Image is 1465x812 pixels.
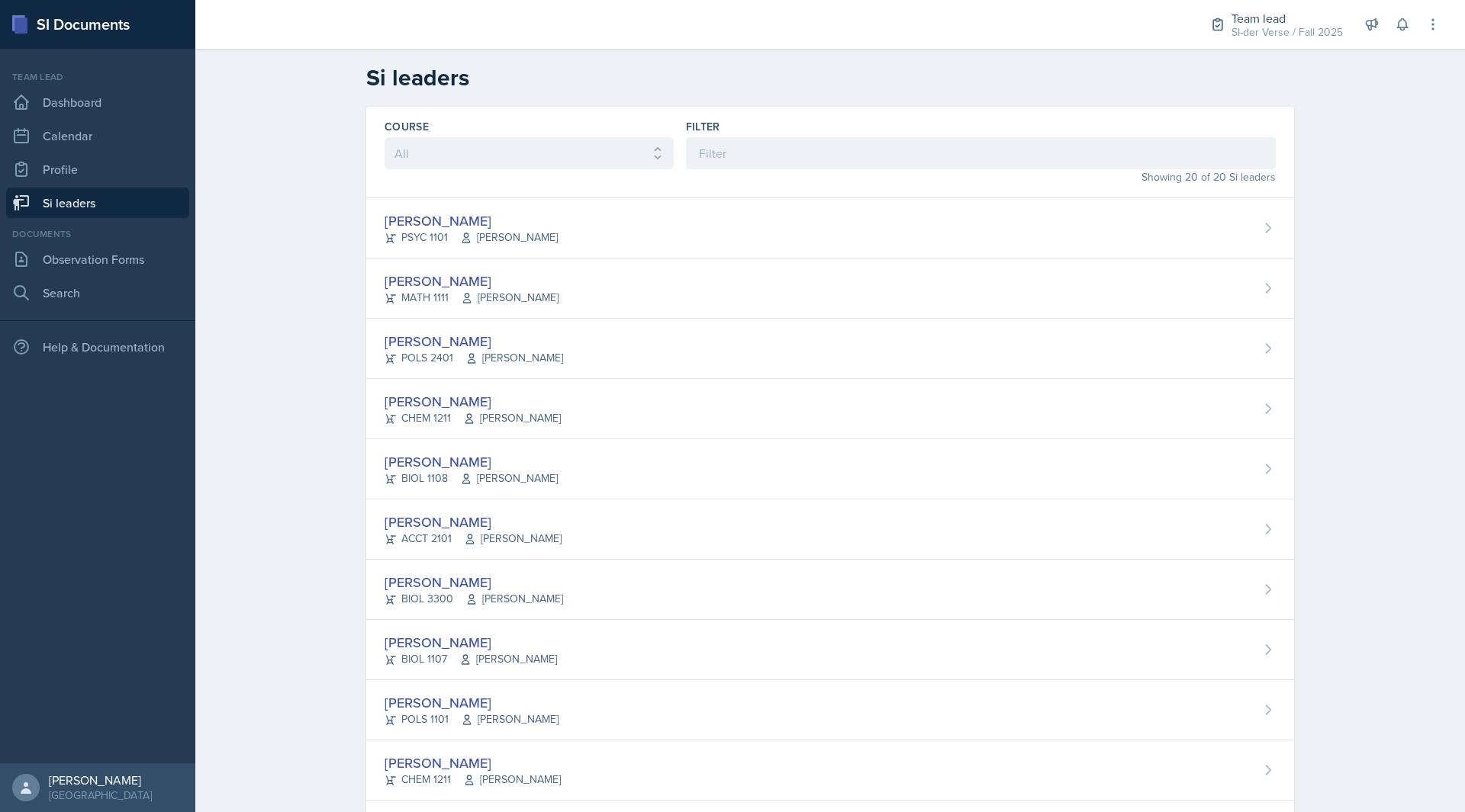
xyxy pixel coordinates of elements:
[385,410,561,426] div: CHEM 1211
[463,772,561,788] span: [PERSON_NAME]
[385,572,563,592] div: [PERSON_NAME]
[1232,9,1343,27] div: Team lead
[385,331,563,351] div: [PERSON_NAME]
[465,350,563,366] span: [PERSON_NAME]
[366,680,1294,740] a: [PERSON_NAME] POLS 1101[PERSON_NAME]
[461,711,559,727] span: [PERSON_NAME]
[385,632,557,653] div: [PERSON_NAME]
[366,560,1294,620] a: [PERSON_NAME] BIOL 3300[PERSON_NAME]
[49,788,152,803] div: [GEOGRAPHIC_DATA]
[460,470,558,486] span: [PERSON_NAME]
[464,531,562,547] span: [PERSON_NAME]
[385,210,558,231] div: [PERSON_NAME]
[366,740,1294,801] a: [PERSON_NAME] CHEM 1211[PERSON_NAME]
[385,119,429,134] label: Course
[6,120,189,151] a: Calendar
[366,439,1294,499] a: [PERSON_NAME] BIOL 1108[PERSON_NAME]
[6,154,189,185] a: Profile
[385,711,559,727] div: POLS 1101
[6,87,189,117] a: Dashboard
[366,198,1294,258] a: [PERSON_NAME] PSYC 1101[PERSON_NAME]
[459,651,557,667] span: [PERSON_NAME]
[366,620,1294,680] a: [PERSON_NAME] BIOL 1107[PERSON_NAME]
[385,692,559,713] div: [PERSON_NAME]
[385,350,563,366] div: POLS 2401
[49,772,152,788] div: [PERSON_NAME]
[385,772,561,788] div: CHEM 1211
[461,290,559,306] span: [PERSON_NAME]
[385,591,563,607] div: BIOL 3300
[460,229,558,246] span: [PERSON_NAME]
[366,499,1294,560] a: [PERSON_NAME] ACCT 2101[PERSON_NAME]
[385,229,558,246] div: PSYC 1101
[6,188,189,218] a: Si leaders
[385,531,562,547] div: ACCT 2101
[6,332,189,362] div: Help & Documentation
[366,64,1294,91] h2: Si leaders
[686,119,720,134] label: Filter
[366,379,1294,439] a: [PERSON_NAME] CHEM 1211[PERSON_NAME]
[385,753,561,773] div: [PERSON_NAME]
[463,410,561,426] span: [PERSON_NAME]
[465,591,563,607] span: [PERSON_NAME]
[385,470,558,486] div: BIOL 1108
[385,391,561,412] div: [PERSON_NAME]
[6,244,189,274] a: Observation Forms
[385,512,562,532] div: [PERSON_NAME]
[366,258,1294,319] a: [PERSON_NAME] MATH 1111[PERSON_NAME]
[385,290,559,306] div: MATH 1111
[6,278,189,308] a: Search
[366,319,1294,379] a: [PERSON_NAME] POLS 2401[PERSON_NAME]
[686,137,1276,169] input: Filter
[385,451,558,472] div: [PERSON_NAME]
[6,227,189,241] div: Documents
[686,169,1276,185] div: Showing 20 of 20 Si leaders
[385,271,559,291] div: [PERSON_NAME]
[6,70,189,84] div: Team lead
[1232,24,1343,40] div: SI-der Verse / Fall 2025
[385,651,557,667] div: BIOL 1107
